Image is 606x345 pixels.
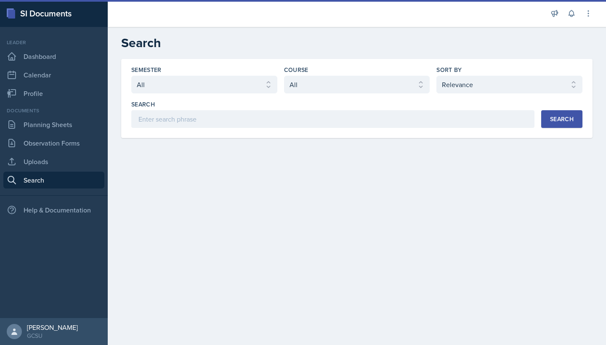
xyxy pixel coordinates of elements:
a: Dashboard [3,48,104,65]
div: Documents [3,107,104,114]
div: [PERSON_NAME] [27,323,78,332]
a: Calendar [3,66,104,83]
div: Search [550,116,574,122]
a: Uploads [3,153,104,170]
label: Course [284,66,308,74]
a: Profile [3,85,104,102]
div: Help & Documentation [3,202,104,218]
label: Semester [131,66,162,74]
div: Leader [3,39,104,46]
div: GCSU [27,332,78,340]
a: Search [3,172,104,188]
button: Search [541,110,582,128]
input: Enter search phrase [131,110,534,128]
a: Planning Sheets [3,116,104,133]
h2: Search [121,35,593,50]
a: Observation Forms [3,135,104,151]
label: Search [131,100,155,109]
label: Sort By [436,66,462,74]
